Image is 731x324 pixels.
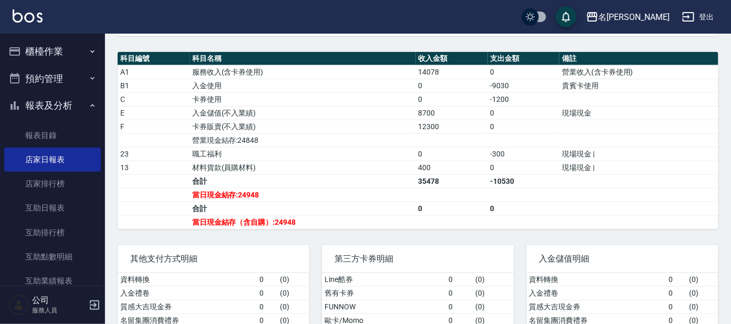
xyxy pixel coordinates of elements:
td: 當日現金結存（含自購）:24948 [190,215,416,229]
td: ( 0 ) [473,300,514,313]
td: 0 [416,147,488,161]
td: FUNNOW [322,300,446,313]
td: 0 [666,286,686,300]
td: 0 [488,106,560,120]
button: 登出 [678,7,718,27]
td: 材料貨款(員購材料) [190,161,416,174]
td: 13 [118,161,190,174]
td: 現場現金 [559,106,718,120]
button: 報表及分析 [4,92,101,119]
td: B1 [118,79,190,92]
td: ( 0 ) [686,300,718,313]
td: -1200 [488,92,560,106]
td: 0 [257,286,277,300]
span: 入金儲值明細 [539,254,706,264]
td: ( 0 ) [473,286,514,300]
td: 營業收入(含卡券使用) [559,65,718,79]
img: Person [8,295,29,316]
th: 收入金額 [416,52,488,66]
td: -9030 [488,79,560,92]
a: 互助業績報表 [4,269,101,293]
th: 科目名稱 [190,52,416,66]
td: 0 [446,273,473,287]
td: ( 0 ) [473,273,514,287]
td: 當日現金結存:24948 [190,188,416,202]
td: 職工福利 [190,147,416,161]
td: 0 [666,273,686,287]
h5: 公司 [32,295,86,306]
td: 0 [488,202,560,215]
td: 0 [416,202,488,215]
td: 舊有卡券 [322,286,446,300]
td: 營業現金結存:24848 [190,133,416,147]
td: 0 [257,273,277,287]
th: 科目編號 [118,52,190,66]
button: 名[PERSON_NAME] [582,6,674,28]
a: 互助日報表 [4,196,101,220]
td: 12300 [416,120,488,133]
a: 店家排行榜 [4,172,101,196]
td: Line酷券 [322,273,446,287]
td: 資料轉換 [118,273,257,287]
table: a dense table [118,52,718,229]
td: 質感大吉現金券 [118,300,257,313]
a: 店家日報表 [4,148,101,172]
td: 400 [416,161,488,174]
td: 0 [446,286,473,300]
td: ( 0 ) [686,286,718,300]
td: C [118,92,190,106]
td: 入金儲值(不入業績) [190,106,416,120]
th: 備註 [559,52,718,66]
td: 0 [257,300,277,313]
td: 卡券販賣(不入業績) [190,120,416,133]
td: 服務收入(含卡券使用) [190,65,416,79]
span: 第三方卡券明細 [335,254,501,264]
td: ( 0 ) [686,273,718,287]
td: 23 [118,147,190,161]
td: 14078 [416,65,488,79]
td: E [118,106,190,120]
td: F [118,120,190,133]
div: 名[PERSON_NAME] [599,11,670,24]
td: 卡券使用 [190,92,416,106]
td: 合計 [190,174,416,188]
td: 0 [488,161,560,174]
td: 貴賓卡使用 [559,79,718,92]
td: ( 0 ) [278,286,310,300]
td: A1 [118,65,190,79]
td: 資料轉換 [527,273,666,287]
button: 櫃檯作業 [4,38,101,65]
td: ( 0 ) [278,273,310,287]
td: 現場現金 | [559,161,718,174]
span: 其他支付方式明細 [130,254,297,264]
td: 入金禮卷 [118,286,257,300]
td: 0 [416,92,488,106]
td: 8700 [416,106,488,120]
a: 互助點數明細 [4,245,101,269]
td: 0 [666,300,686,313]
td: 0 [416,79,488,92]
button: 預約管理 [4,65,101,92]
td: ( 0 ) [278,300,310,313]
td: 現場現金 | [559,147,718,161]
a: 互助排行榜 [4,221,101,245]
td: 35478 [416,174,488,188]
td: -300 [488,147,560,161]
td: 入金禮卷 [527,286,666,300]
td: 0 [488,120,560,133]
td: 質感大吉現金券 [527,300,666,313]
button: save [556,6,577,27]
td: 合計 [190,202,416,215]
th: 支出金額 [488,52,560,66]
td: 0 [446,300,473,313]
td: 0 [488,65,560,79]
p: 服務人員 [32,306,86,315]
td: -10530 [488,174,560,188]
img: Logo [13,9,43,23]
td: 入金使用 [190,79,416,92]
a: 報表目錄 [4,123,101,148]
